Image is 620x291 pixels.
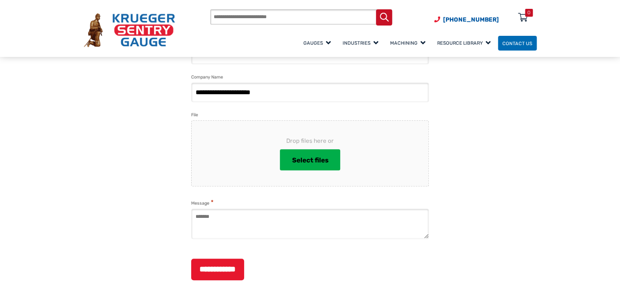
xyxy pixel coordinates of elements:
[303,40,331,46] span: Gauges
[502,40,532,46] span: Contact Us
[527,9,530,17] div: 0
[434,15,499,24] a: Phone Number (920) 434-8860
[338,34,386,52] a: Industries
[191,111,198,119] label: File
[443,16,499,23] span: [PHONE_NUMBER]
[386,34,433,52] a: Machining
[437,40,491,46] span: Resource Library
[84,13,175,47] img: Krueger Sentry Gauge
[498,36,537,51] a: Contact Us
[280,149,340,170] button: select files, file
[343,40,378,46] span: Industries
[207,136,413,145] span: Drop files here or
[191,199,214,207] label: Message
[433,34,498,52] a: Resource Library
[299,34,338,52] a: Gauges
[191,74,223,81] label: Company Name
[390,40,425,46] span: Machining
